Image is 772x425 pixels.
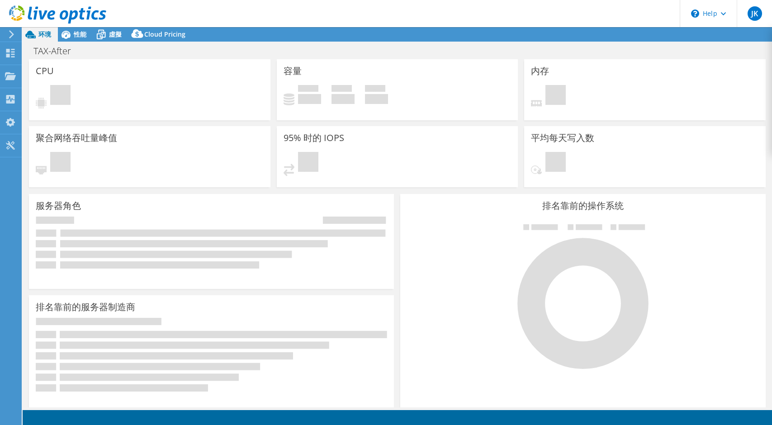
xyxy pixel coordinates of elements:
[284,66,302,76] h3: 容量
[545,85,566,107] span: 挂起
[144,30,185,38] span: Cloud Pricing
[298,85,318,94] span: 已使用
[50,152,71,174] span: 挂起
[545,152,566,174] span: 挂起
[284,133,344,143] h3: 95% 时的 IOPS
[691,9,699,18] svg: \n
[332,85,352,94] span: 可用
[332,94,355,104] h4: 0 GiB
[36,66,54,76] h3: CPU
[531,133,594,143] h3: 平均每天写入数
[36,302,135,312] h3: 排名靠前的服务器制造商
[365,85,385,94] span: 总量
[365,94,388,104] h4: 0 GiB
[50,85,71,107] span: 挂起
[36,201,81,211] h3: 服务器角色
[29,46,85,56] h1: TAX-After
[74,30,86,38] span: 性能
[38,30,51,38] span: 环境
[36,133,117,143] h3: 聚合网络吞吐量峰值
[748,6,762,21] span: JK
[109,30,122,38] span: 虛擬
[531,66,549,76] h3: 内存
[298,94,321,104] h4: 0 GiB
[298,152,318,174] span: 挂起
[407,201,758,211] h3: 排名靠前的操作系统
